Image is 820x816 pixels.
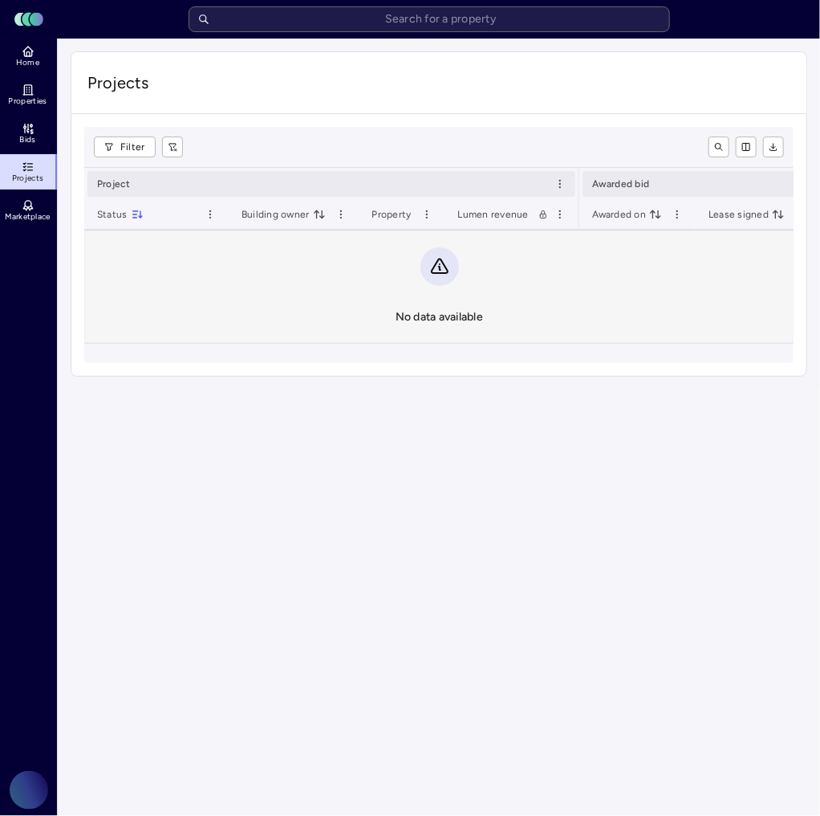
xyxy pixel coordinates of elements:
[120,139,145,155] span: Filter
[313,208,326,221] button: toggle sorting
[189,6,670,32] input: Search for a property
[372,206,412,222] span: Property
[592,206,663,222] span: Awarded on
[5,212,50,222] span: Marketplace
[649,208,662,221] button: toggle sorting
[16,58,39,67] span: Home
[242,206,326,222] span: Building owner
[9,96,47,106] span: Properties
[708,206,785,222] span: Lease signed
[94,137,156,157] button: Filter
[97,176,131,192] span: Project
[458,206,529,222] span: Lumen revenue
[708,137,729,157] button: toggle search
[87,71,790,94] span: Projects
[19,135,35,145] span: Bids
[396,308,483,326] div: No data available
[772,208,785,221] button: toggle sorting
[97,206,144,222] span: Status
[592,176,650,192] span: Awarded bid
[131,208,144,221] button: toggle sorting
[736,137,757,157] button: show/hide columns
[12,173,43,183] span: Projects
